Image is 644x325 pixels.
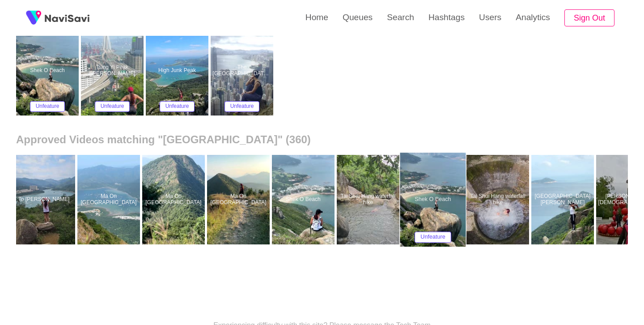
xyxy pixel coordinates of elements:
a: Ma On [GEOGRAPHIC_DATA]Ma On Shan Country Park [77,155,142,244]
a: Tsing Yi Peak ([PERSON_NAME] [PERSON_NAME])Tsing Yi Peak (Sam Chi Heung)Unfeature [81,26,146,115]
button: Unfeature [415,231,452,243]
a: Shek O BeachShek O BeachUnfeature [16,26,81,115]
a: To [PERSON_NAME]To Tei Wan [13,155,77,244]
a: Ma On [GEOGRAPHIC_DATA]Ma On Shan Country Park [142,155,207,244]
img: fireSpot [22,7,45,29]
button: Sign Out [564,9,614,27]
a: [GEOGRAPHIC_DATA][PERSON_NAME]Cape D'Aguilar Lighthouse [531,155,596,244]
a: Shek O BeachShek O BeachUnfeature [402,155,466,244]
h2: Approved Videos matching "[GEOGRAPHIC_DATA]" (360) [16,133,628,146]
a: High Junk PeakHigh Junk PeakUnfeature [146,26,211,115]
a: Ma On [GEOGRAPHIC_DATA]Ma On Shan Country Park [207,155,272,244]
button: Unfeature [30,101,65,112]
button: Unfeature [160,101,195,112]
img: fireSpot [45,13,89,22]
a: Tai Shui Hang waterfall hikeTai Shui Hang waterfall hike [466,155,531,244]
button: Unfeature [225,101,260,112]
a: Shek O BeachShek O Beach [272,155,337,244]
a: The [GEOGRAPHIC_DATA] | [GEOGRAPHIC_DATA] 428The Peak Tower | Sky Terrace 428Unfeature [211,26,275,115]
a: Tai Shui Hang waterfall hikeTai Shui Hang waterfall hike [337,155,402,244]
button: Unfeature [95,101,130,112]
